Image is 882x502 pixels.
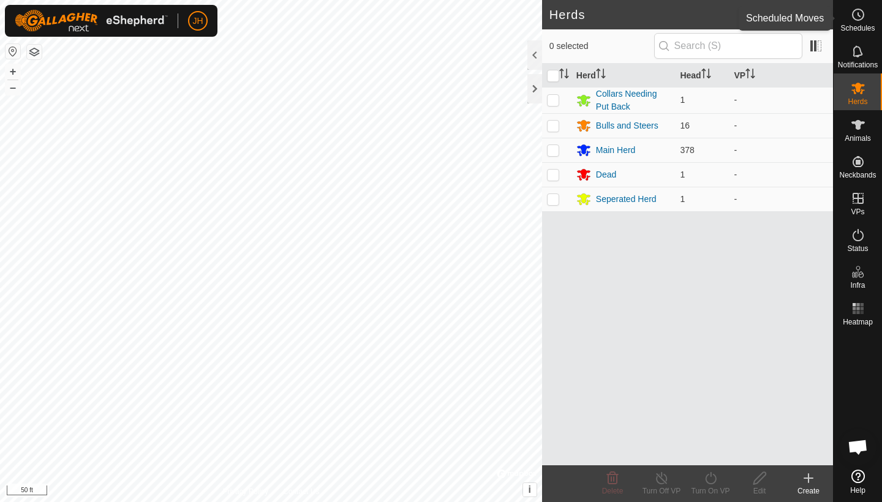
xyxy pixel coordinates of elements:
button: i [523,483,537,496]
span: Notifications [838,61,878,69]
td: - [729,87,833,113]
td: - [729,162,833,187]
div: Collars Needing Put Back [596,88,671,113]
span: Status [847,245,868,252]
td: - [729,187,833,211]
input: Search (S) [654,33,802,59]
p-sorticon: Activate to sort [559,70,569,80]
span: 378 [680,145,694,155]
span: Schedules [840,24,875,32]
span: VPs [851,208,864,215]
div: Turn On VP [686,485,735,496]
span: Animals [845,135,871,142]
span: 1 [680,95,685,105]
span: 16 [680,121,690,130]
button: Reset Map [6,44,20,59]
th: Herd [571,64,676,88]
img: Gallagher Logo [15,10,168,32]
span: 1 [680,194,685,204]
a: Contact Us [283,486,319,497]
div: Seperated Herd [596,193,657,206]
div: Create [784,485,833,496]
div: Edit [735,485,784,496]
span: Heatmap [843,318,873,326]
span: Help [850,487,865,494]
td: - [729,138,833,162]
div: Main Herd [596,144,636,157]
h2: Herds [549,7,814,22]
button: Map Layers [27,45,42,59]
div: Turn Off VP [637,485,686,496]
a: Help [834,465,882,499]
span: Neckbands [839,171,876,179]
span: Infra [850,282,865,289]
span: i [529,484,531,495]
a: Privacy Policy [222,486,268,497]
th: Head [675,64,729,88]
td: - [729,113,833,138]
button: – [6,80,20,95]
span: 0 selected [549,40,654,53]
th: VP [729,64,833,88]
span: 1 [680,170,685,179]
div: Open chat [840,429,876,465]
div: Bulls and Steers [596,119,658,132]
span: 5 [814,6,821,24]
span: JH [192,15,203,28]
p-sorticon: Activate to sort [596,70,606,80]
p-sorticon: Activate to sort [701,70,711,80]
div: Dead [596,168,616,181]
button: + [6,64,20,79]
p-sorticon: Activate to sort [745,70,755,80]
span: Delete [602,487,624,495]
span: Herds [848,98,867,105]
